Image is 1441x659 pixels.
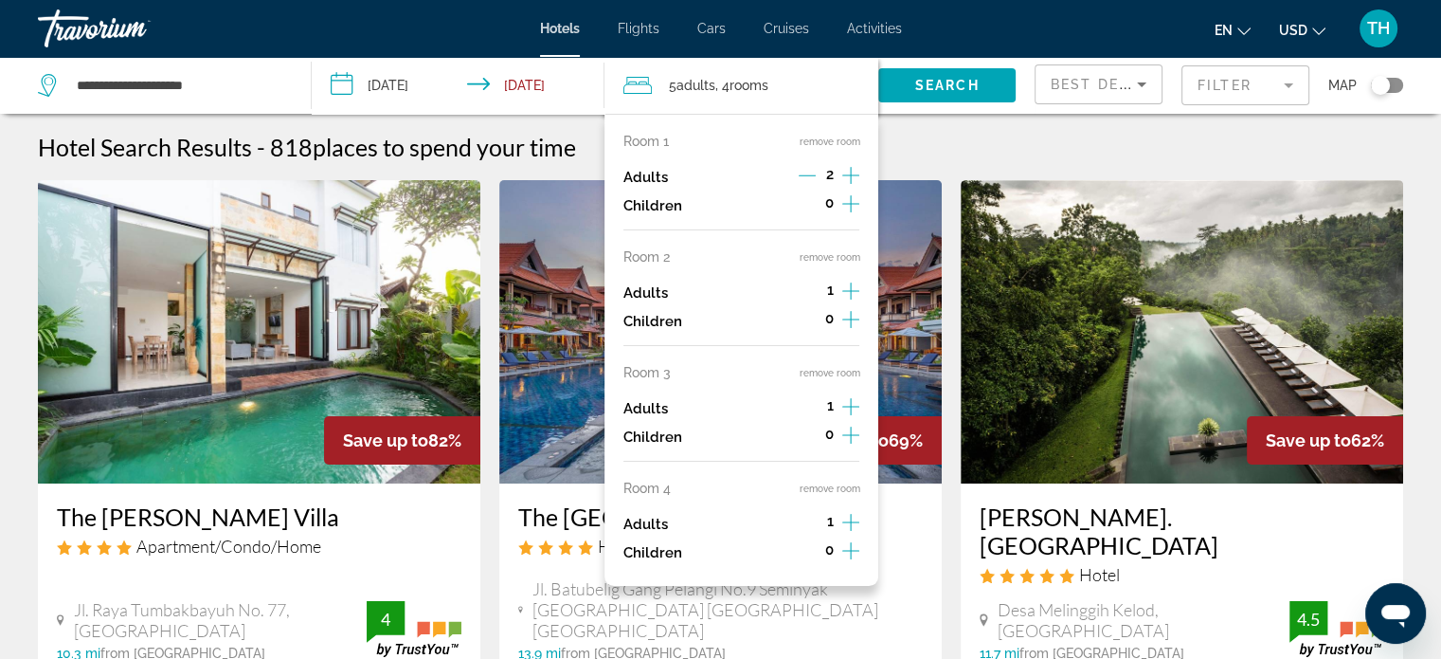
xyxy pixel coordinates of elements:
a: Cruises [764,21,809,36]
span: Map [1328,72,1357,99]
div: 5 star Hotel [980,564,1384,585]
a: Travorium [38,4,227,53]
button: Decrement children [798,426,815,448]
span: Jl. Raya Tumbakbayuh No. 77, [GEOGRAPHIC_DATA] [74,599,367,641]
span: 0 [824,542,833,558]
button: Travelers: 5 adults, 0 children [604,57,878,114]
div: 4 [367,608,405,631]
span: Search [915,78,980,93]
a: [PERSON_NAME]. [GEOGRAPHIC_DATA] [980,503,1384,559]
span: TH [1367,19,1390,38]
button: Toggle map [1357,77,1403,94]
img: trustyou-badge.svg [367,601,461,657]
button: Increment adults [842,510,859,539]
span: 2 [825,167,833,182]
p: Room 2 [623,249,670,265]
button: Increment adults [842,394,859,423]
div: 4 star Hotel [518,536,923,557]
span: en [1215,23,1233,38]
div: 4 star Apartment [57,536,461,557]
button: Increment children [842,423,859,451]
span: Jl. Batubelig Gang Pelangi No.9 Seminyak [GEOGRAPHIC_DATA] [GEOGRAPHIC_DATA] [GEOGRAPHIC_DATA] [532,578,923,641]
a: The [PERSON_NAME] Villa [57,503,461,531]
span: rooms [730,78,768,93]
p: Room 1 [623,134,669,149]
span: USD [1279,23,1307,38]
button: Decrement children [798,194,815,217]
span: 0 [824,427,833,442]
span: 0 [824,195,833,211]
button: Decrement adults [800,397,817,420]
span: Desa Melinggih Kelod, [GEOGRAPHIC_DATA] [998,599,1289,641]
button: Decrement adults [799,166,816,189]
span: 1 [826,398,833,413]
img: trustyou-badge.svg [1289,601,1384,657]
span: places to spend your time [313,133,576,161]
span: Hotel [1079,564,1120,585]
p: Room 4 [623,481,671,496]
span: Save up to [1266,430,1351,450]
h2: 818 [270,133,576,161]
button: Increment children [842,307,859,336]
mat-select: Sort by [1051,73,1146,96]
button: Filter [1181,64,1309,106]
button: Decrement adults [800,282,817,304]
iframe: Button to launch messaging window [1365,583,1426,644]
span: 1 [826,283,833,298]
button: Change currency [1279,16,1325,44]
p: Children [623,430,682,446]
span: Adults [676,78,715,93]
p: Children [623,198,682,214]
img: Hotel image [499,180,942,484]
span: , 4 [715,72,768,99]
button: Change language [1215,16,1251,44]
a: Hotel image [38,180,480,484]
div: 82% [324,416,480,465]
button: Decrement children [798,310,815,333]
button: remove room [799,136,859,148]
button: Decrement adults [800,513,817,536]
span: Hotel [598,536,639,557]
button: Decrement children [798,541,815,564]
button: User Menu [1354,9,1403,48]
button: Search [878,68,1016,102]
button: remove room [799,367,859,379]
span: 0 [824,311,833,326]
p: Children [623,545,682,561]
span: Apartment/Condo/Home [136,536,321,557]
a: Cars [697,21,726,36]
p: Room 3 [623,365,671,380]
a: Hotels [540,21,580,36]
p: Adults [623,170,668,186]
button: Increment children [842,539,859,567]
span: 5 [669,72,715,99]
a: Activities [847,21,902,36]
span: 1 [826,514,833,529]
button: Increment adults [842,279,859,307]
span: Save up to [343,430,428,450]
div: 62% [1247,416,1403,465]
img: Hotel image [961,180,1403,484]
h3: The [GEOGRAPHIC_DATA] [518,503,923,531]
span: Best Deals [1051,77,1149,92]
p: Adults [623,517,668,533]
a: Flights [618,21,659,36]
button: remove room [799,483,859,495]
button: Check-in date: Sep 22, 2025 Check-out date: Sep 26, 2025 [312,57,604,114]
p: Children [623,314,682,330]
button: remove room [799,251,859,264]
div: 4.5 [1289,608,1327,631]
button: Increment children [842,192,859,220]
button: Increment adults [842,163,859,192]
span: - [257,133,265,161]
h1: Hotel Search Results [38,133,252,161]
